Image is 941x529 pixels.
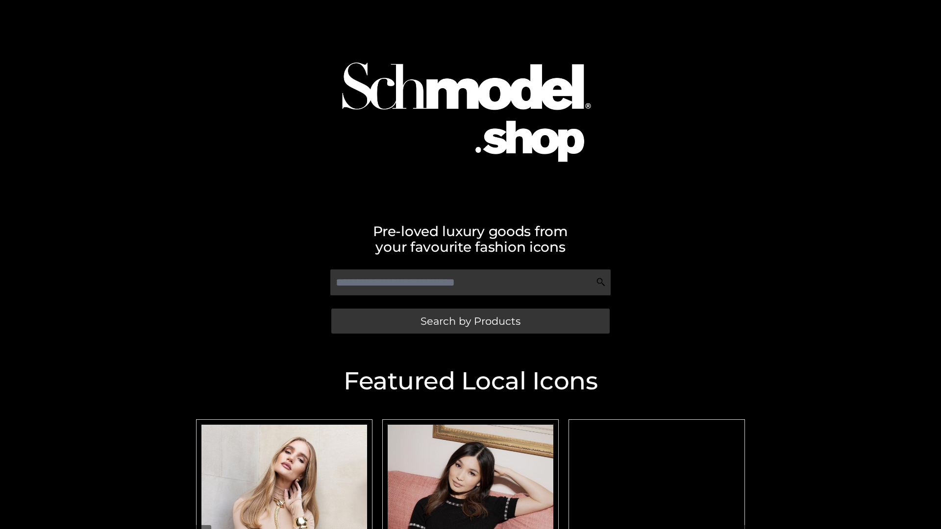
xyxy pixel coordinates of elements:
[191,369,750,393] h2: Featured Local Icons​
[331,309,610,334] a: Search by Products
[421,316,520,326] span: Search by Products
[596,277,606,287] img: Search Icon
[191,223,750,255] h2: Pre-loved luxury goods from your favourite fashion icons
